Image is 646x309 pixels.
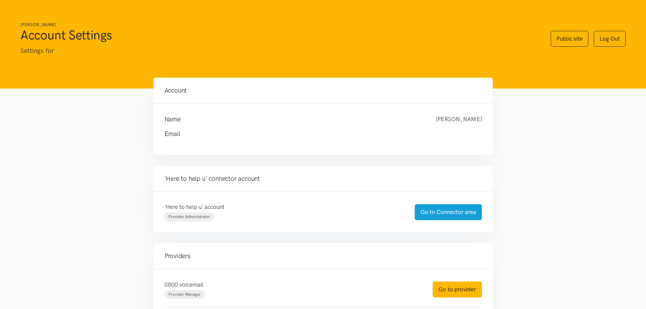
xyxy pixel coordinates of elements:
a: Go to Connector area [415,204,482,220]
h1: Account Settings [20,27,537,43]
div: [PERSON_NAME] [429,115,489,124]
h4: Email [164,129,468,139]
span: Provider Administrator [169,214,210,219]
h4: Providers [164,251,482,261]
p: 0800 voicemail [164,280,419,289]
h6: [PERSON_NAME] [20,22,537,28]
h4: 'Here to help u' connector account [164,174,482,184]
p: Settings for [20,46,537,56]
a: Go to provider [433,282,482,297]
a: Public site [551,31,588,47]
span: Provider Manager [169,292,201,297]
p: 'Here to help u' account [164,202,401,212]
h4: Name [164,115,422,124]
h4: Account [164,86,482,95]
a: Log Out [594,31,626,47]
